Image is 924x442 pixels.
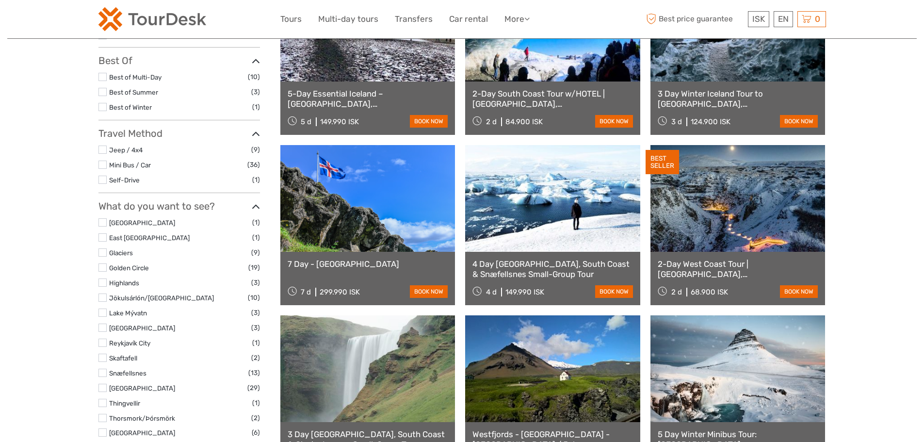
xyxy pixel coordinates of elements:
a: [GEOGRAPHIC_DATA] [109,324,175,332]
h3: Travel Method [98,128,260,139]
span: (19) [248,262,260,273]
div: 124.900 ISK [691,117,730,126]
span: (2) [251,412,260,424]
span: (13) [248,367,260,378]
span: 7 d [301,288,311,296]
span: (6) [252,427,260,438]
div: 299.990 ISK [320,288,360,296]
h3: What do you want to see? [98,200,260,212]
span: (1) [252,397,260,409]
span: 4 d [486,288,497,296]
a: 4 Day [GEOGRAPHIC_DATA], South Coast & Snæfellsnes Small-Group Tour [472,259,633,279]
a: 5-Day Essential Iceland – [GEOGRAPHIC_DATA], [GEOGRAPHIC_DATA], [GEOGRAPHIC_DATA], [GEOGRAPHIC_DA... [288,89,448,109]
span: (3) [251,277,260,288]
span: (10) [248,71,260,82]
div: 68.900 ISK [691,288,728,296]
a: book now [410,285,448,298]
div: EN [774,11,793,27]
a: Glaciers [109,249,133,257]
a: Snæfellsnes [109,369,146,377]
a: book now [595,115,633,128]
span: (10) [248,292,260,303]
img: 120-15d4194f-c635-41b9-a512-a3cb382bfb57_logo_small.png [98,7,206,31]
span: (29) [247,382,260,393]
span: (1) [252,232,260,243]
a: Lake Mývatn [109,309,147,317]
a: Highlands [109,279,139,287]
a: book now [595,285,633,298]
span: 0 [813,14,822,24]
span: (3) [251,322,260,333]
div: 149.990 ISK [505,288,544,296]
a: Skaftafell [109,354,137,362]
a: 3 Day Winter Iceland Tour to [GEOGRAPHIC_DATA], [GEOGRAPHIC_DATA], [GEOGRAPHIC_DATA] and [GEOGRAP... [658,89,818,109]
span: (36) [247,159,260,170]
div: BEST SELLER [646,150,679,174]
button: Open LiveChat chat widget [112,15,123,27]
a: 2-Day West Coast Tour | [GEOGRAPHIC_DATA], [GEOGRAPHIC_DATA] w/Canyon Baths [658,259,818,279]
a: [GEOGRAPHIC_DATA] [109,384,175,392]
a: Tours [280,12,302,26]
a: Mini Bus / Car [109,161,151,169]
span: (9) [251,247,260,258]
span: (3) [251,86,260,98]
a: Best of Summer [109,88,158,96]
span: Best price guarantee [644,11,746,27]
a: Jökulsárlón/[GEOGRAPHIC_DATA] [109,294,214,302]
a: Thingvellir [109,399,140,407]
div: 84.900 ISK [505,117,543,126]
h3: Best Of [98,55,260,66]
a: More [504,12,530,26]
span: (1) [252,337,260,348]
a: Multi-day tours [318,12,378,26]
span: (9) [251,144,260,155]
div: 149.990 ISK [320,117,359,126]
a: Transfers [395,12,433,26]
span: (3) [251,307,260,318]
a: Self-Drive [109,176,140,184]
a: East [GEOGRAPHIC_DATA] [109,234,190,242]
a: Golden Circle [109,264,149,272]
a: Best of Winter [109,103,152,111]
a: 2-Day South Coast Tour w/HOTEL | [GEOGRAPHIC_DATA], [GEOGRAPHIC_DATA], [GEOGRAPHIC_DATA] & Waterf... [472,89,633,109]
a: book now [780,285,818,298]
a: Best of Multi-Day [109,73,162,81]
a: Reykjavík City [109,339,150,347]
a: 7 Day - [GEOGRAPHIC_DATA] [288,259,448,269]
a: Thorsmork/Þórsmörk [109,414,175,422]
span: 2 d [486,117,497,126]
span: ISK [752,14,765,24]
span: (1) [252,101,260,113]
span: (2) [251,352,260,363]
span: 3 d [671,117,682,126]
a: [GEOGRAPHIC_DATA] [109,429,175,437]
span: 5 d [301,117,311,126]
a: [GEOGRAPHIC_DATA] [109,219,175,227]
a: Car rental [449,12,488,26]
span: (1) [252,217,260,228]
a: Jeep / 4x4 [109,146,143,154]
p: We're away right now. Please check back later! [14,17,110,25]
span: 2 d [671,288,682,296]
a: book now [410,115,448,128]
span: (1) [252,174,260,185]
a: book now [780,115,818,128]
